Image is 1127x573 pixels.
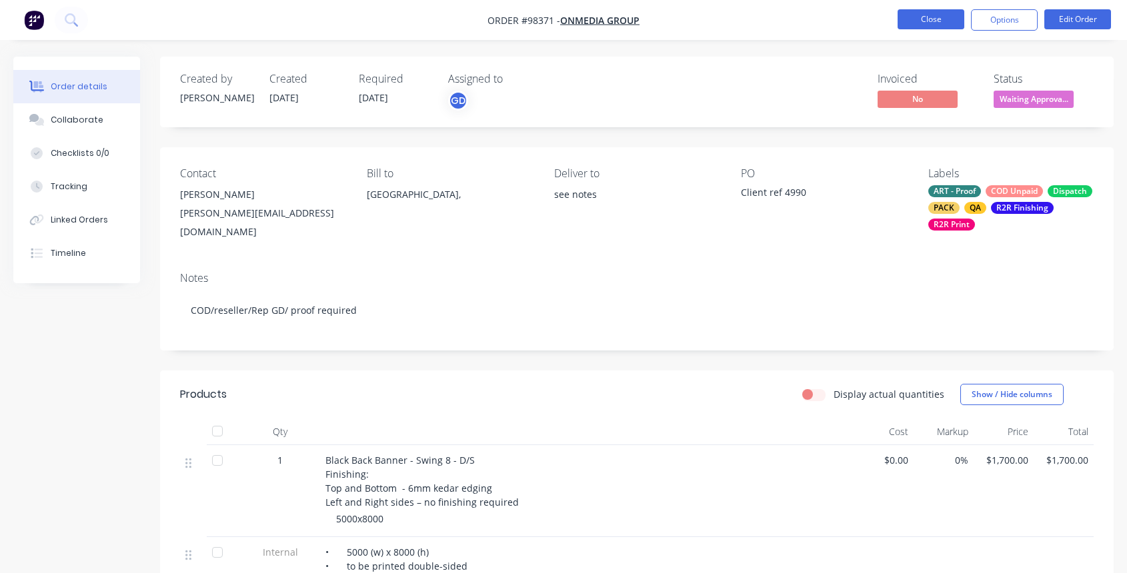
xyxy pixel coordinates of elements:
[560,14,640,27] a: ONMEDIA GROUP
[180,185,345,241] div: [PERSON_NAME][PERSON_NAME][EMAIL_ADDRESS][DOMAIN_NAME]
[914,418,974,445] div: Markup
[554,185,720,228] div: see notes
[1039,453,1088,467] span: $1,700.00
[13,237,140,270] button: Timeline
[994,73,1094,85] div: Status
[1044,9,1111,29] button: Edit Order
[277,453,283,467] span: 1
[928,202,960,214] div: PACK
[51,181,87,193] div: Tracking
[741,185,906,204] div: Client ref 4990
[859,453,908,467] span: $0.00
[180,185,345,204] div: [PERSON_NAME]
[269,73,343,85] div: Created
[13,203,140,237] button: Linked Orders
[325,454,519,508] span: Black Back Banner - Swing 8 - D/S Finishing: Top and Bottom - 6mm kedar edging Left and Right sid...
[359,73,432,85] div: Required
[960,384,1064,405] button: Show / Hide columns
[51,247,86,259] div: Timeline
[854,418,914,445] div: Cost
[964,202,986,214] div: QA
[180,204,345,241] div: [PERSON_NAME][EMAIL_ADDRESS][DOMAIN_NAME]
[180,91,253,105] div: [PERSON_NAME]
[554,185,720,204] div: see notes
[180,386,227,402] div: Products
[928,167,1094,180] div: Labels
[554,167,720,180] div: Deliver to
[1048,185,1092,197] div: Dispatch
[240,418,320,445] div: Qty
[13,137,140,170] button: Checklists 0/0
[994,91,1074,111] button: Waiting Approva...
[878,91,958,107] span: No
[180,73,253,85] div: Created by
[13,70,140,103] button: Order details
[898,9,964,29] button: Close
[24,10,44,30] img: Factory
[741,167,906,180] div: PO
[928,185,981,197] div: ART - Proof
[245,545,315,559] span: Internal
[919,453,968,467] span: 0%
[487,14,560,27] span: Order #98371 -
[359,91,388,104] span: [DATE]
[367,185,532,204] div: [GEOGRAPHIC_DATA],
[51,147,109,159] div: Checklists 0/0
[180,290,1094,330] div: COD/reseller/Rep GD/ proof required
[367,167,532,180] div: Bill to
[974,418,1034,445] div: Price
[971,9,1038,31] button: Options
[367,185,532,228] div: [GEOGRAPHIC_DATA],
[51,214,108,226] div: Linked Orders
[448,73,582,85] div: Assigned to
[1034,418,1094,445] div: Total
[834,387,944,401] label: Display actual quantities
[13,170,140,203] button: Tracking
[986,185,1043,197] div: COD Unpaid
[878,73,978,85] div: Invoiced
[991,202,1054,214] div: R2R Finishing
[994,91,1074,107] span: Waiting Approva...
[51,114,103,126] div: Collaborate
[336,512,383,525] span: 5000x8000
[269,91,299,104] span: [DATE]
[979,453,1028,467] span: $1,700.00
[180,167,345,180] div: Contact
[448,91,468,111] button: GD
[180,272,1094,285] div: Notes
[13,103,140,137] button: Collaborate
[51,81,107,93] div: Order details
[928,219,975,231] div: R2R Print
